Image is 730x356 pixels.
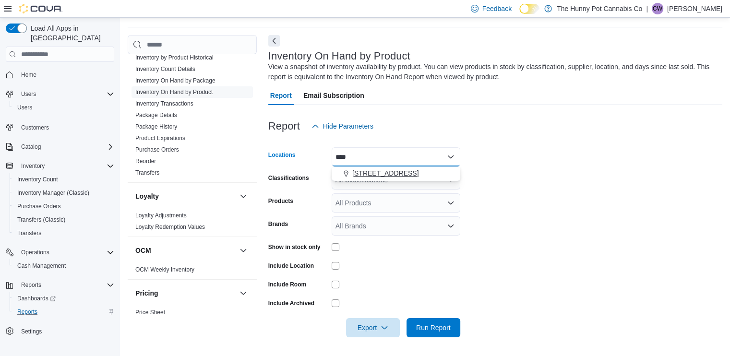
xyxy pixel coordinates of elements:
[268,197,293,205] label: Products
[416,323,451,332] span: Run Report
[10,186,118,200] button: Inventory Manager (Classic)
[135,135,185,142] a: Product Expirations
[135,100,193,107] a: Inventory Transactions
[135,246,151,255] h3: OCM
[10,226,118,240] button: Transfers
[352,168,419,178] span: [STREET_ADDRESS]
[17,160,48,172] button: Inventory
[13,102,114,113] span: Users
[332,166,460,180] button: [STREET_ADDRESS]
[2,68,118,82] button: Home
[135,88,213,96] span: Inventory On Hand by Product
[268,299,314,307] label: Include Archived
[13,260,70,272] a: Cash Management
[238,287,249,299] button: Pricing
[17,141,45,153] button: Catalog
[135,54,214,61] a: Inventory by Product Historical
[2,278,118,292] button: Reports
[27,24,114,43] span: Load All Apps in [GEOGRAPHIC_DATA]
[135,223,205,231] span: Loyalty Redemption Values
[268,220,288,228] label: Brands
[447,153,455,161] button: Close list of options
[646,3,648,14] p: |
[135,169,159,176] a: Transfers
[21,162,45,170] span: Inventory
[17,247,53,258] button: Operations
[135,288,236,298] button: Pricing
[13,214,69,225] a: Transfers (Classic)
[13,174,62,185] a: Inventory Count
[128,264,257,279] div: OCM
[268,151,296,159] label: Locations
[2,324,118,338] button: Settings
[268,243,321,251] label: Show in stock only
[21,143,41,151] span: Catalog
[557,3,642,14] p: The Hunny Pot Cannabis Co
[17,247,114,258] span: Operations
[17,69,40,81] a: Home
[17,279,45,291] button: Reports
[10,200,118,213] button: Purchase Orders
[17,160,114,172] span: Inventory
[268,62,718,82] div: View a snapshot of inventory availability by product. You can view products in stock by classific...
[13,306,41,318] a: Reports
[10,101,118,114] button: Users
[10,305,118,319] button: Reports
[135,309,165,316] a: Price Sheet
[10,213,118,226] button: Transfers (Classic)
[332,166,460,180] div: Choose from the following options
[135,66,195,72] a: Inventory Count Details
[13,260,114,272] span: Cash Management
[128,40,257,182] div: Inventory
[270,86,292,105] span: Report
[17,295,56,302] span: Dashboards
[21,249,49,256] span: Operations
[17,326,46,337] a: Settings
[17,202,61,210] span: Purchase Orders
[238,190,249,202] button: Loyalty
[135,77,215,84] a: Inventory On Hand by Package
[21,71,36,79] span: Home
[135,309,165,316] span: Price Sheet
[135,134,185,142] span: Product Expirations
[2,87,118,101] button: Users
[135,212,187,219] span: Loyalty Adjustments
[346,318,400,337] button: Export
[653,3,662,14] span: CW
[17,279,114,291] span: Reports
[135,65,195,73] span: Inventory Count Details
[352,318,394,337] span: Export
[268,35,280,47] button: Next
[17,88,40,100] button: Users
[17,325,114,337] span: Settings
[268,281,306,288] label: Include Room
[17,176,58,183] span: Inventory Count
[17,189,89,197] span: Inventory Manager (Classic)
[17,141,114,153] span: Catalog
[135,123,177,131] span: Package History
[10,173,118,186] button: Inventory Count
[135,169,159,177] span: Transfers
[135,191,159,201] h3: Loyalty
[10,259,118,273] button: Cash Management
[21,328,42,335] span: Settings
[268,174,309,182] label: Classifications
[135,224,205,230] a: Loyalty Redemption Values
[13,227,114,239] span: Transfers
[135,146,179,153] a: Purchase Orders
[482,4,512,13] span: Feedback
[13,293,60,304] a: Dashboards
[17,69,114,81] span: Home
[21,124,49,131] span: Customers
[13,293,114,304] span: Dashboards
[13,187,114,199] span: Inventory Manager (Classic)
[135,246,236,255] button: OCM
[268,50,410,62] h3: Inventory On Hand by Product
[2,120,118,134] button: Customers
[238,245,249,256] button: OCM
[407,318,460,337] button: Run Report
[13,201,65,212] a: Purchase Orders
